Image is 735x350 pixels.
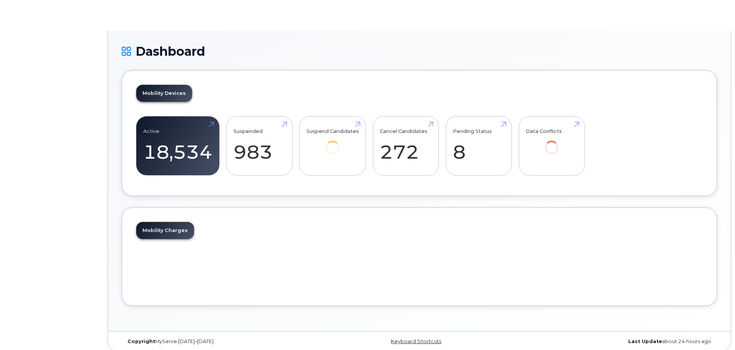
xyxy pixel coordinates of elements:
div: about 24 hours ago [518,338,717,345]
div: MyServe [DATE]–[DATE] [122,338,320,345]
a: Keyboard Shortcuts [391,338,441,344]
a: Suspended 983 [233,121,285,171]
a: Mobility Charges [136,222,194,239]
a: Mobility Devices [136,85,192,102]
a: Cancel Candidates 272 [380,121,432,171]
strong: Copyright [127,338,155,344]
a: Active 18,534 [143,121,212,171]
a: Data Conflicts [526,121,578,165]
a: Pending Status 8 [453,121,505,171]
a: Suspend Candidates [306,121,359,165]
strong: Last Update [628,338,662,344]
h1: Dashboard [122,45,717,58]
